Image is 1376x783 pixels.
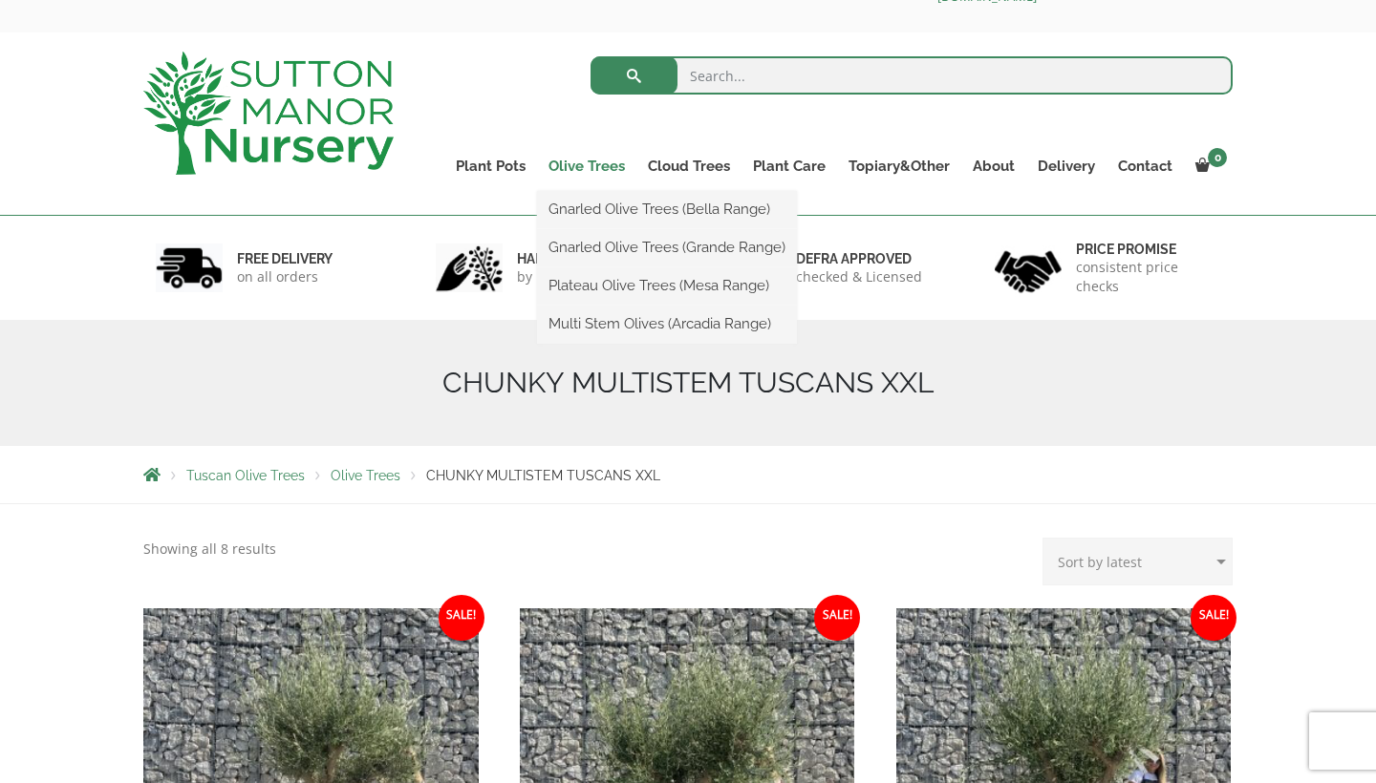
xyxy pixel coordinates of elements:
a: Plateau Olive Trees (Mesa Range) [537,271,797,300]
h6: Price promise [1076,241,1221,258]
span: 0 [1208,148,1227,167]
a: Plant Care [742,153,837,180]
h6: Defra approved [796,250,922,267]
a: Contact [1107,153,1184,180]
img: 1.jpg [156,243,223,292]
span: Sale! [1191,595,1236,641]
p: checked & Licensed [796,267,922,286]
a: Topiary&Other [837,153,961,180]
a: Plant Pots [444,153,537,180]
h6: FREE DELIVERY [237,250,333,267]
a: Olive Trees [331,468,400,483]
nav: Breadcrumbs [143,467,1233,482]
a: Cloud Trees [636,153,742,180]
a: About [961,153,1026,180]
a: 0 [1184,153,1233,180]
a: Gnarled Olive Trees (Grande Range) [537,233,797,262]
select: Shop order [1043,538,1233,585]
p: by professionals [517,267,622,286]
input: Search... [591,56,1234,95]
img: logo [143,52,394,175]
span: Sale! [439,595,484,641]
p: on all orders [237,267,333,286]
img: 2.jpg [436,243,503,292]
p: consistent price checks [1076,258,1221,296]
h6: hand picked [517,250,622,267]
h1: CHUNKY MULTISTEM TUSCANS XXL [143,366,1233,400]
span: Sale! [814,595,860,641]
p: Showing all 8 results [143,538,276,561]
img: 4.jpg [995,239,1062,297]
a: Delivery [1026,153,1107,180]
span: CHUNKY MULTISTEM TUSCANS XXL [426,468,660,483]
a: Tuscan Olive Trees [186,468,305,483]
a: Gnarled Olive Trees (Bella Range) [537,195,797,223]
a: Olive Trees [537,153,636,180]
a: Multi Stem Olives (Arcadia Range) [537,309,797,338]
